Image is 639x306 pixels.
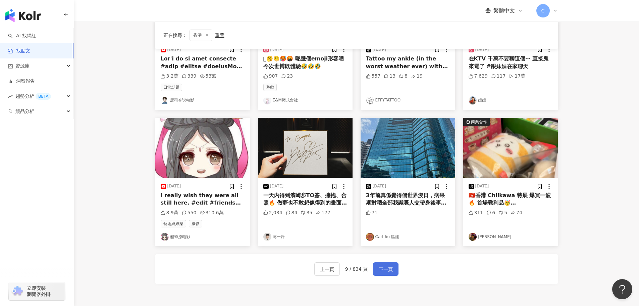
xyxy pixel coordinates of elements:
div: 35 [301,210,312,216]
div: 53萬 [200,73,216,80]
span: 上一頁 [320,265,334,273]
div: 🇭🇰香港 Chiikawa 特展 爆買一波🔥 首場戰利品🥳 @arr.allrightsreserved chiikawa.official [469,192,552,207]
img: post-image [155,118,250,178]
div: 339 [182,73,197,80]
div: 8 [399,73,408,80]
div: 7,629 [469,73,488,80]
img: post-image [463,118,558,178]
div: 17萬 [509,73,525,80]
span: rise [8,94,13,99]
div: [DATE] [167,47,181,53]
img: logo [5,9,41,22]
span: 下一頁 [379,265,393,273]
a: KOL Avatar蔣一斤 [263,233,347,241]
button: 上一頁 [314,262,340,276]
a: 找貼文 [8,48,30,54]
div: I really wish they were all still here. #edit #friends #movie #seriesFriends: The Reunion (2021) ... [161,192,245,207]
div: [DATE] [475,47,489,53]
a: KOL AvatarEFFYTATTOO [366,96,450,104]
div: 在KTV 千萬不要聊這個⋯ 直接鬼來電了 #跟妹妹在家聊天 [469,55,552,70]
div: 3.2萬 [161,73,178,80]
span: 藝術與娛樂 [161,220,186,227]
div: 907 [263,73,278,80]
a: KOL AvatarCarl Au 區建 [366,233,450,241]
div: 311 [469,210,483,216]
span: 遊戲 [263,84,277,91]
a: searchAI 找網紅 [8,33,36,39]
div: 8.9萬 [161,210,178,216]
a: KOL Avatar貂蝉撩电影 [161,233,245,241]
div: 重置 [215,33,224,38]
img: KOL Avatar [366,96,374,104]
a: KOL Avatar唐司令说电影 [161,96,245,104]
span: 攝影 [189,220,202,227]
div: Lor'i do si amet consecte #adip #elitse #doeiusModt Incididuntu: l etdol-magnaal, enimad mini-ven... [161,55,245,70]
img: KOL Avatar [469,233,477,241]
div: 6 [486,210,495,216]
div: [DATE] [475,183,489,189]
a: chrome extension立即安裝 瀏覽器外掛 [9,282,65,300]
span: 競品分析 [15,104,34,119]
div: [DATE] [373,47,386,53]
div: [DATE] [270,183,284,189]
div: 23 [281,73,293,80]
div: 310.6萬 [200,210,224,216]
div: 550 [182,210,197,216]
div: [DATE] [373,183,386,189]
div: 71 [366,210,378,216]
div: 557 [366,73,381,80]
div: 117 [491,73,506,80]
img: chrome extension [11,286,24,297]
div: 177 [316,210,330,216]
a: 洞察報告 [8,78,35,85]
div: 2,034 [263,210,282,216]
a: KOL Avatar妞妞 [469,96,552,104]
img: KOL Avatar [469,96,477,104]
img: KOL Avatar [161,96,169,104]
span: 香港 [190,30,212,41]
span: C [541,7,545,14]
div: 19 [411,73,423,80]
a: KOL AvatarE&M豬式會社 [263,96,347,104]
img: KOL Avatar [263,233,271,241]
img: KOL Avatar [263,96,271,104]
img: post-image [258,118,353,178]
span: 趨勢分析 [15,89,51,104]
div: 🫩🥱🫠🥵🤬 呢幾個emoji形容晒今次世博既體驗🤣🤣🤣 [263,55,347,70]
div: 13 [384,73,395,80]
button: 下一頁 [373,262,398,276]
iframe: Help Scout Beacon - Open [612,279,632,299]
div: 3年前真係覺得個世界沒日，病果期對哂全部我識嘅人交帶身後事咁濟（我都係人嚟，真係死都要講聲😅），雖然都知應該唔死得。 今年已經係第3年返嚟覆診，希望今年都冇事！ 呢3年睇返都難過，不過既來之則安... [366,192,450,207]
span: 繁體中文 [493,7,515,14]
div: [DATE] [167,183,181,189]
div: Tattoo my ankle (in the worst weather ever) with me! ⛈️☔️🍾 [366,55,450,70]
div: BETA [36,93,51,100]
span: 日常話題 [161,84,182,91]
a: KOL Avatar[PERSON_NAME] [469,233,552,241]
span: 立即安裝 瀏覽器外掛 [27,285,50,297]
div: 一天內得到濱崎步TO簽、擁抱、合照🔥 做夢也不敢想像得到的畫面…都實現了 幸福說來就來…這擁抱有力量有溫度🫂 現在我也把這份幸運傳送給各位🩵 [263,192,347,207]
img: post-image [361,118,455,178]
div: 84 [286,210,298,216]
div: [DATE] [270,47,284,53]
img: KOL Avatar [366,233,374,241]
div: post-image商業合作 [463,118,558,178]
div: 5 [498,210,507,216]
div: 74 [511,210,522,216]
img: KOL Avatar [161,233,169,241]
span: 資源庫 [15,58,30,74]
span: 正在搜尋 ： [163,33,187,38]
span: 9 / 834 頁 [345,266,368,272]
div: 商業合作 [471,119,487,125]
